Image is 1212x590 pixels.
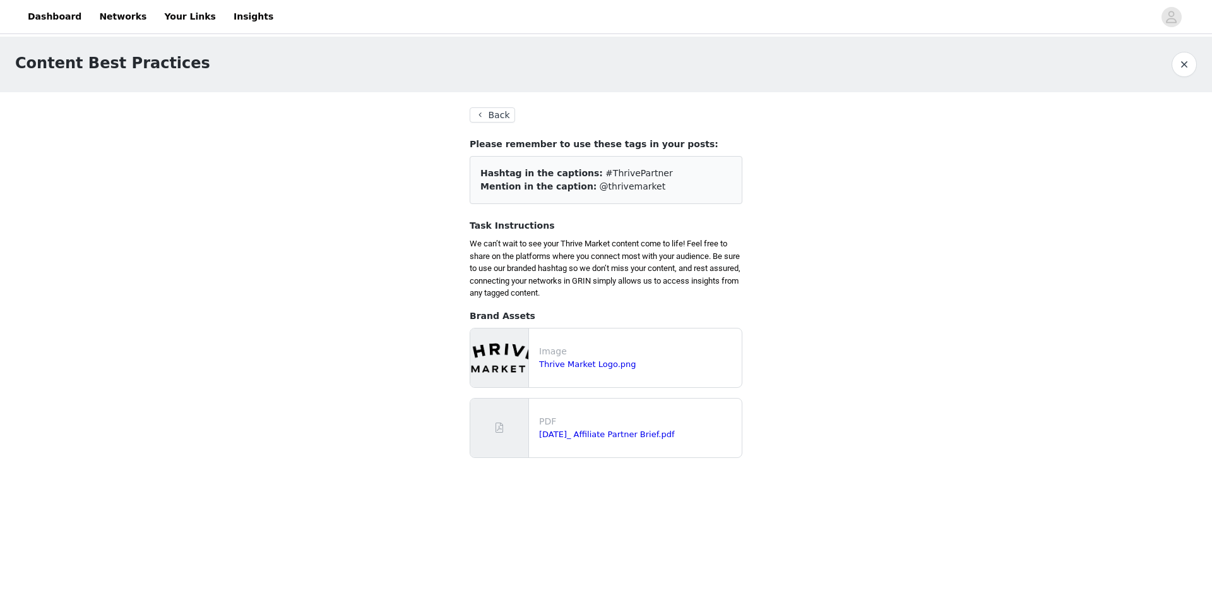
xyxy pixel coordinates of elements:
[539,345,737,358] p: Image
[20,3,89,31] a: Dashboard
[157,3,223,31] a: Your Links
[539,415,737,428] p: PDF
[470,328,528,387] img: file
[226,3,281,31] a: Insights
[600,181,666,191] span: @thrivemarket
[470,239,740,298] span: We can’t wait to see your Thrive Market content come to life! Feel free to share on the platforms...
[470,107,515,123] button: Back
[470,310,742,323] h4: Brand Assets
[480,181,597,191] span: Mention in the caption:
[470,138,742,151] h4: Please remember to use these tags in your posts:
[539,359,636,369] a: Thrive Market Logo.png
[470,219,742,232] h4: Task Instructions
[539,430,675,439] a: [DATE]_ Affiliate Partner Brief.pdf
[92,3,154,31] a: Networks
[605,168,673,178] span: #ThrivePartner
[480,168,603,178] span: Hashtag in the captions:
[1165,7,1177,27] div: avatar
[15,52,210,75] h1: Content Best Practices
